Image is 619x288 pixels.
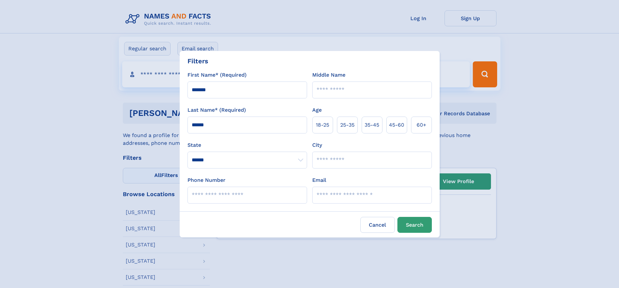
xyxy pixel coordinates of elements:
[312,71,345,79] label: Middle Name
[389,121,404,129] span: 45‑60
[312,106,322,114] label: Age
[312,176,326,184] label: Email
[360,217,395,233] label: Cancel
[365,121,379,129] span: 35‑45
[340,121,355,129] span: 25‑35
[417,121,426,129] span: 60+
[187,141,307,149] label: State
[187,106,246,114] label: Last Name* (Required)
[316,121,329,129] span: 18‑25
[187,56,208,66] div: Filters
[187,176,226,184] label: Phone Number
[187,71,247,79] label: First Name* (Required)
[312,141,322,149] label: City
[397,217,432,233] button: Search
